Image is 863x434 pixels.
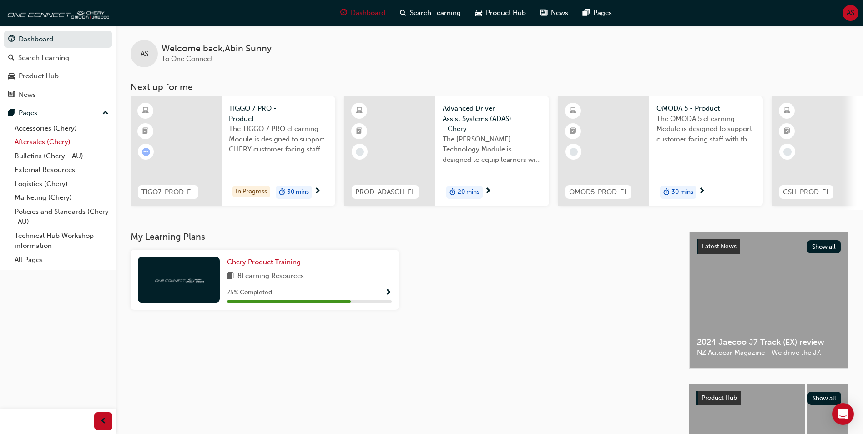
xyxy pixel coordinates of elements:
div: Search Learning [18,53,69,63]
a: Accessories (Chery) [11,121,112,136]
a: TIGO7-PROD-ELTIGGO 7 PRO - ProductThe TIGGO 7 PRO eLearning Module is designed to support CHERY c... [131,96,335,206]
span: Dashboard [351,8,385,18]
span: 2024 Jaecoo J7 Track (EX) review [697,337,841,348]
span: AS [847,8,854,18]
a: pages-iconPages [575,4,619,22]
a: Latest NewsShow all2024 Jaecoo J7 Track (EX) reviewNZ Autocar Magazine - We drive the J7. [689,232,848,369]
span: news-icon [8,91,15,99]
a: Bulletins (Chery - AU) [11,149,112,163]
span: Latest News [702,242,737,250]
span: 30 mins [671,187,693,197]
span: NZ Autocar Magazine - We drive the J7. [697,348,841,358]
span: learningResourceType_ELEARNING-icon [570,105,576,117]
h3: Next up for me [116,82,863,92]
a: Marketing (Chery) [11,191,112,205]
img: oneconnect [5,4,109,22]
span: Pages [593,8,612,18]
span: TIGGO 7 PRO - Product [229,103,328,124]
span: booktick-icon [570,126,576,137]
a: search-iconSearch Learning [393,4,468,22]
span: The [PERSON_NAME] Technology Module is designed to equip learners with essential knowledge about ... [443,134,542,165]
span: PROD-ADASCH-EL [355,187,415,197]
a: Product Hub [4,68,112,85]
span: next-icon [698,187,705,196]
span: pages-icon [583,7,590,19]
button: Show Progress [385,287,392,298]
span: learningRecordVerb_NONE-icon [356,148,364,156]
div: News [19,90,36,100]
button: Pages [4,105,112,121]
a: car-iconProduct Hub [468,4,533,22]
span: up-icon [102,107,109,119]
span: AS [141,49,148,59]
span: news-icon [540,7,547,19]
span: Welcome back , Abin Sunny [161,44,272,54]
button: Show all [807,240,841,253]
span: TIGO7-PROD-EL [141,187,195,197]
span: CSH-PROD-EL [783,187,830,197]
div: Product Hub [19,71,59,81]
span: book-icon [227,271,234,282]
span: booktick-icon [142,126,149,137]
span: learningRecordVerb_NONE-icon [570,148,578,156]
button: AS [843,5,858,21]
div: Pages [19,108,37,118]
button: Show all [807,392,842,405]
a: Chery Product Training [227,257,304,267]
span: search-icon [8,54,15,62]
span: Product Hub [702,394,737,402]
span: Show Progress [385,289,392,297]
span: car-icon [475,7,482,19]
span: learningResourceType_ELEARNING-icon [356,105,363,117]
span: OMOD5-PROD-EL [569,187,628,197]
span: Chery Product Training [227,258,301,266]
span: News [551,8,568,18]
span: learningResourceType_ELEARNING-icon [784,105,790,117]
span: To One Connect [161,55,213,63]
h3: My Learning Plans [131,232,675,242]
span: duration-icon [449,187,456,198]
span: duration-icon [279,187,285,198]
span: Advanced Driver Assist Systems (ADAS) - Chery [443,103,542,134]
a: Policies and Standards (Chery -AU) [11,205,112,229]
img: oneconnect [154,275,204,284]
a: Logistics (Chery) [11,177,112,191]
span: duration-icon [663,187,670,198]
span: 8 Learning Resources [237,271,304,282]
a: news-iconNews [533,4,575,22]
a: PROD-ADASCH-ELAdvanced Driver Assist Systems (ADAS) - CheryThe [PERSON_NAME] Technology Module is... [344,96,549,206]
span: search-icon [400,7,406,19]
span: learningRecordVerb_ATTEMPT-icon [142,148,150,156]
a: Search Learning [4,50,112,66]
span: 30 mins [287,187,309,197]
span: The TIGGO 7 PRO eLearning Module is designed to support CHERY customer facing staff with the prod... [229,124,328,155]
span: learningResourceType_ELEARNING-icon [142,105,149,117]
a: All Pages [11,253,112,267]
a: News [4,86,112,103]
span: car-icon [8,72,15,81]
div: Open Intercom Messenger [832,403,854,425]
span: Product Hub [486,8,526,18]
a: External Resources [11,163,112,177]
span: booktick-icon [356,126,363,137]
a: Latest NewsShow all [697,239,841,254]
a: Product HubShow all [696,391,841,405]
span: next-icon [484,187,491,196]
a: OMOD5-PROD-ELOMODA 5 - ProductThe OMODA 5 eLearning Module is designed to support customer facing... [558,96,763,206]
div: In Progress [232,186,270,198]
a: Technical Hub Workshop information [11,229,112,253]
span: Search Learning [410,8,461,18]
span: learningRecordVerb_NONE-icon [783,148,792,156]
span: pages-icon [8,109,15,117]
span: booktick-icon [784,126,790,137]
span: guage-icon [8,35,15,44]
a: Aftersales (Chery) [11,135,112,149]
span: next-icon [314,187,321,196]
span: guage-icon [340,7,347,19]
span: OMODA 5 - Product [656,103,756,114]
span: 20 mins [458,187,479,197]
a: Dashboard [4,31,112,48]
span: prev-icon [100,416,107,427]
